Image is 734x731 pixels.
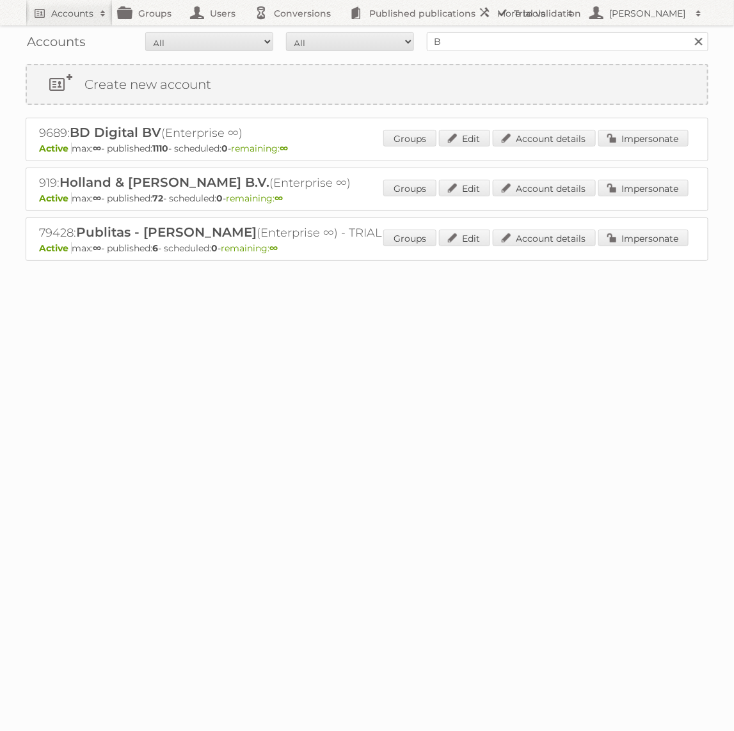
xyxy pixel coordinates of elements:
[598,130,689,146] a: Impersonate
[27,65,707,104] a: Create new account
[226,193,283,204] span: remaining:
[231,143,288,154] span: remaining:
[39,125,487,141] h2: 9689: (Enterprise ∞)
[221,242,278,254] span: remaining:
[275,193,283,204] strong: ∞
[152,143,168,154] strong: 1110
[598,230,689,246] a: Impersonate
[439,230,490,246] a: Edit
[493,230,596,246] a: Account details
[39,193,695,204] p: max: - published: - scheduled: -
[39,143,695,154] p: max: - published: - scheduled: -
[93,143,101,154] strong: ∞
[39,175,487,191] h2: 919: (Enterprise ∞)
[39,193,72,204] span: Active
[39,242,695,254] p: max: - published: - scheduled: -
[152,242,158,254] strong: 6
[152,193,163,204] strong: 72
[439,130,490,146] a: Edit
[439,180,490,196] a: Edit
[216,193,223,204] strong: 0
[606,7,689,20] h2: [PERSON_NAME]
[93,193,101,204] strong: ∞
[598,180,689,196] a: Impersonate
[51,7,93,20] h2: Accounts
[497,7,561,20] h2: More tools
[39,242,72,254] span: Active
[221,143,228,154] strong: 0
[70,125,161,140] span: BD Digital BV
[269,242,278,254] strong: ∞
[211,242,218,254] strong: 0
[60,175,269,190] span: Holland & [PERSON_NAME] B.V.
[76,224,257,240] span: Publitas - [PERSON_NAME]
[93,242,101,254] strong: ∞
[39,143,72,154] span: Active
[383,130,436,146] a: Groups
[493,180,596,196] a: Account details
[39,224,487,241] h2: 79428: (Enterprise ∞) - TRIAL
[383,180,436,196] a: Groups
[383,230,436,246] a: Groups
[493,130,596,146] a: Account details
[280,143,288,154] strong: ∞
